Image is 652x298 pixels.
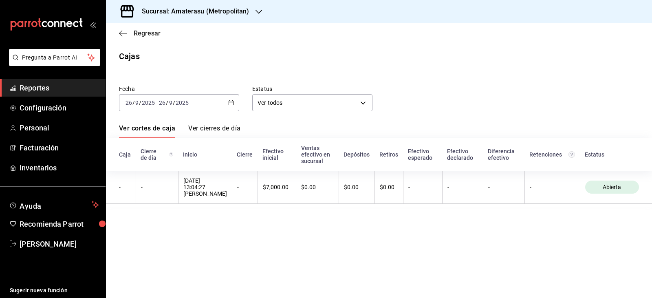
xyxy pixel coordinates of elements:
div: Retenciones [529,151,575,158]
div: Estatus [585,151,639,158]
div: $0.00 [301,184,334,190]
button: Pregunta a Parrot AI [9,49,100,66]
div: - [408,184,437,190]
input: ---- [141,99,155,106]
div: Efectivo inicial [262,148,291,161]
button: Regresar [119,29,161,37]
div: $0.00 [344,184,370,190]
span: [PERSON_NAME] [20,238,99,249]
span: Ayuda [20,200,88,210]
div: - [237,184,253,190]
div: - [488,184,520,190]
div: $7,000.00 [263,184,291,190]
div: Cierre [237,151,253,158]
div: Efectivo esperado [408,148,437,161]
svg: El número de cierre de día es consecutivo y consolida todos los cortes de caja previos en un únic... [169,151,174,158]
span: Sugerir nueva función [10,286,99,295]
span: Facturación [20,142,99,153]
div: Efectivo declarado [447,148,478,161]
span: / [139,99,141,106]
div: Cajas [119,50,140,62]
div: Depósitos [344,151,370,158]
span: - [156,99,158,106]
a: Ver cortes de caja [119,124,175,138]
div: Inicio [183,151,227,158]
input: -- [159,99,166,106]
span: Inventarios [20,162,99,173]
div: Cierre de día [141,148,173,161]
input: -- [169,99,173,106]
span: Configuración [20,102,99,113]
label: Estatus [252,86,372,92]
div: - [119,184,131,190]
input: ---- [175,99,189,106]
svg: Total de retenciones de propinas registradas [568,151,575,158]
div: Caja [119,151,131,158]
label: Fecha [119,86,239,92]
div: Diferencia efectivo [488,148,520,161]
button: open_drawer_menu [90,21,96,28]
span: / [132,99,135,106]
a: Pregunta a Parrot AI [6,59,100,68]
span: Reportes [20,82,99,93]
h3: Sucursal: Amaterasu (Metropolitan) [135,7,249,16]
a: Ver cierres de día [188,124,240,138]
span: Regresar [134,29,161,37]
span: Recomienda Parrot [20,219,99,230]
div: $0.00 [380,184,398,190]
div: Ventas efectivo en sucursal [301,145,334,164]
span: / [173,99,175,106]
div: Retiros [379,151,398,158]
span: / [166,99,168,106]
div: - [447,184,478,190]
span: Abierta [599,184,624,190]
div: [DATE] 13:04:27 [PERSON_NAME] [183,177,227,197]
span: Pregunta a Parrot AI [22,53,88,62]
div: - [530,184,575,190]
div: Ver todos [252,94,372,111]
div: navigation tabs [119,124,240,138]
input: -- [135,99,139,106]
div: - [141,184,173,190]
span: Personal [20,122,99,133]
input: -- [125,99,132,106]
